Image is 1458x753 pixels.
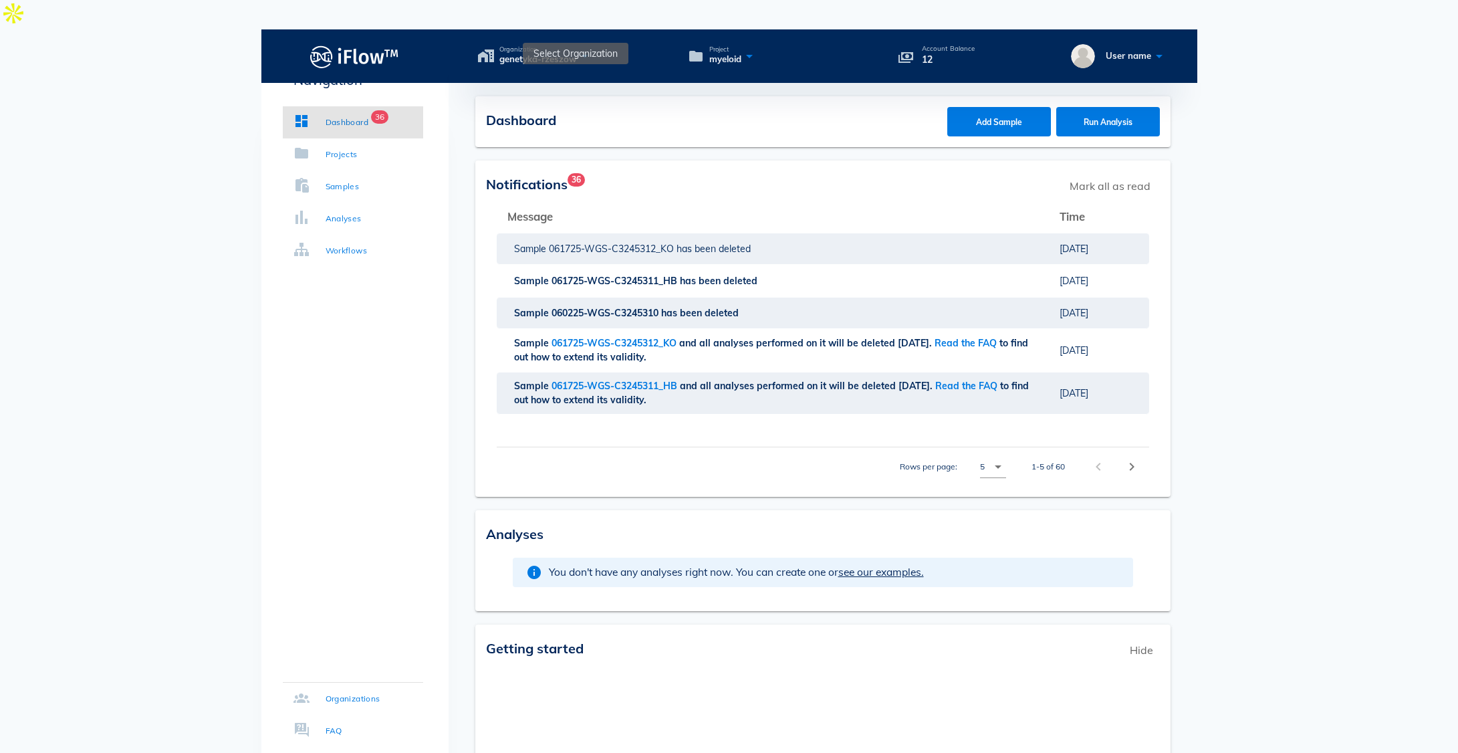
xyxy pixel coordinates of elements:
[486,526,543,542] span: Analyses
[679,337,935,349] span: and all analyses performed on it will be deleted [DATE].
[1060,307,1088,319] span: [DATE]
[261,41,449,72] a: Logo
[1056,107,1160,136] button: Run Analysis
[1071,44,1095,68] img: User name
[680,275,760,287] span: has been deleted
[1060,209,1085,223] span: Time
[371,110,388,124] span: Badge
[1060,275,1088,287] span: [DATE]
[922,52,975,67] p: 12
[326,212,362,225] div: Analyses
[1060,387,1088,399] span: [DATE]
[1120,455,1144,479] button: Next page
[326,180,360,193] div: Samples
[1049,201,1149,233] th: Time: Not sorted. Activate to sort ascending.
[552,307,661,319] span: 060225-WGS-C3245310
[1106,50,1151,61] span: User name
[947,107,1051,136] button: Add Sample
[677,243,753,255] span: has been deleted
[709,53,741,66] span: myeloid
[499,46,577,53] span: Organization
[1124,459,1140,475] i: chevron_right
[552,380,680,392] span: 061725-WGS-C3245311_HB
[900,447,1006,486] div: Rows per page:
[326,116,369,129] div: Dashboard
[326,724,342,738] div: FAQ
[499,53,577,66] span: genetyka-rzeszow
[1063,171,1157,201] span: Mark all as read
[497,201,1049,233] th: Message
[935,380,997,392] a: Read the FAQ
[922,45,975,52] p: Account Balance
[1069,117,1146,127] span: Run Analysis
[568,173,585,187] span: Badge
[1031,461,1065,473] div: 1-5 of 60
[549,565,924,578] span: You don't have any analyses right now. You can create one or
[661,307,741,319] span: has been deleted
[549,243,677,255] span: 061725-WGS-C3245312_KO
[980,456,1006,477] div: 5Rows per page:
[326,148,358,161] div: Projects
[514,243,549,255] span: Sample
[552,275,680,287] span: 061725-WGS-C3245311_HB
[960,117,1038,127] span: Add Sample
[514,337,552,349] span: Sample
[709,46,741,53] span: Project
[980,461,985,473] div: 5
[935,337,997,349] a: Read the FAQ
[514,307,552,319] span: Sample
[486,176,568,193] span: Notifications
[486,640,584,657] span: Getting started
[514,380,552,392] span: Sample
[507,209,553,223] span: Message
[1060,243,1088,255] span: [DATE]
[680,380,935,392] span: and all analyses performed on it will be deleted [DATE].
[326,692,380,706] div: Organizations
[838,565,924,578] span: see our examples.
[326,244,368,257] div: Workflows
[1123,635,1160,665] span: Hide
[486,112,556,128] span: Dashboard
[514,275,552,287] span: Sample
[552,337,679,349] span: 061725-WGS-C3245312_KO
[1060,344,1088,356] span: [DATE]
[990,459,1006,475] i: arrow_drop_down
